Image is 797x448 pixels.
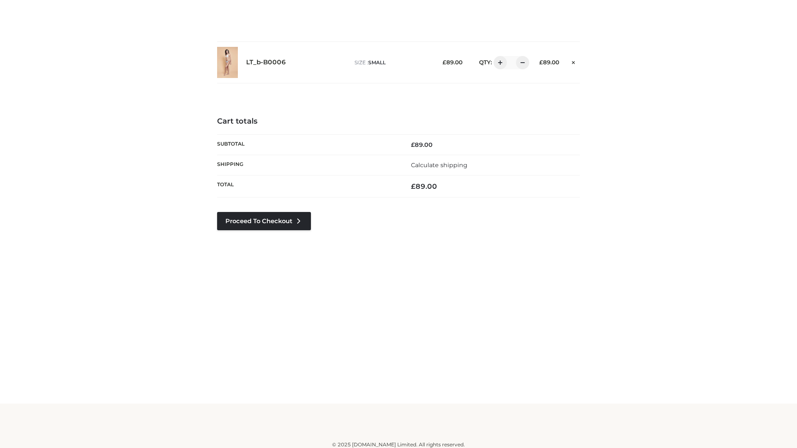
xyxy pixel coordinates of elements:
th: Total [217,175,398,197]
div: QTY: [471,56,526,69]
span: £ [411,141,415,149]
bdi: 89.00 [411,141,433,149]
bdi: 89.00 [411,182,437,190]
a: Calculate shipping [411,161,467,169]
bdi: 89.00 [443,59,462,66]
span: £ [411,182,416,190]
span: £ [539,59,543,66]
th: Shipping [217,155,398,175]
h4: Cart totals [217,117,580,126]
a: LT_b-B0006 [246,58,286,66]
bdi: 89.00 [539,59,559,66]
a: Remove this item [567,56,580,67]
a: Proceed to Checkout [217,212,311,230]
th: Subtotal [217,134,398,155]
span: SMALL [368,59,386,66]
p: size : [354,59,430,66]
span: £ [443,59,446,66]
